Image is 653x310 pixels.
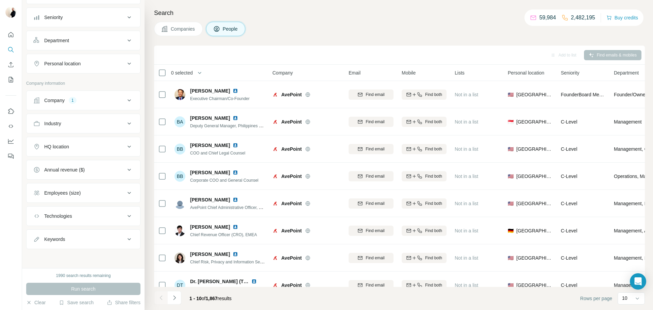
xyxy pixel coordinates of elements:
span: Chief Executive Officer [190,287,232,292]
span: Chief Risk, Privacy and Information Security Officer [190,259,283,264]
p: 2,482,195 [571,14,595,22]
div: BA [174,116,185,127]
button: Save search [59,299,94,306]
div: HQ location [44,143,69,150]
span: Email [349,69,361,76]
button: Keywords [27,231,140,247]
span: results [189,296,232,301]
div: Seniority [44,14,63,21]
button: Seniority [27,9,140,26]
button: Department [27,32,140,49]
button: Share filters [107,299,140,306]
span: C-Level [561,119,577,125]
button: Find email [349,280,394,290]
span: [PERSON_NAME] [190,169,230,176]
span: Companies [171,26,196,32]
span: [GEOGRAPHIC_DATA] [516,227,553,234]
span: Lists [455,69,465,76]
button: Feedback [5,150,16,162]
div: Industry [44,120,61,127]
span: Management [614,118,642,125]
span: Find email [366,200,384,207]
span: Find email [366,119,384,125]
span: Dr. [PERSON_NAME] (TJ) Jiang [190,279,262,284]
img: Logo of AvePoint [272,119,278,125]
button: Find both [402,226,447,236]
span: 🇺🇸 [508,255,514,261]
button: Find both [402,198,447,209]
span: Find both [425,173,442,179]
div: Employees (size) [44,190,81,196]
span: [GEOGRAPHIC_DATA] [516,91,553,98]
span: Find both [425,92,442,98]
span: Mobile [402,69,416,76]
span: of [202,296,206,301]
button: Find email [349,171,394,181]
button: Use Surfe API [5,120,16,132]
button: Company1 [27,92,140,109]
span: AvePoint [281,200,302,207]
span: [GEOGRAPHIC_DATA] [516,118,553,125]
p: 59,984 [539,14,556,22]
span: Find both [425,282,442,288]
span: 🇺🇸 [508,200,514,207]
span: Not in a list [455,119,478,125]
span: [GEOGRAPHIC_DATA] [516,146,553,152]
span: Chief Revenue Officer (CRO), EMEA [190,232,257,237]
img: LinkedIn logo [233,251,238,257]
span: Find email [366,282,384,288]
span: Not in a list [455,255,478,261]
span: 🇸🇬 [508,118,514,125]
img: Logo of AvePoint [272,255,278,261]
button: Quick start [5,29,16,41]
img: Avatar [5,7,16,18]
img: LinkedIn logo [233,197,238,202]
span: Not in a list [455,228,478,233]
span: Find both [425,200,442,207]
span: Find email [366,146,384,152]
div: 1990 search results remaining [56,273,111,279]
span: AvePoint [281,227,302,234]
img: LinkedIn logo [233,170,238,175]
img: LinkedIn logo [251,279,257,284]
span: 1,867 [206,296,218,301]
button: Find email [349,226,394,236]
span: Not in a list [455,201,478,206]
div: BB [174,144,185,154]
button: Enrich CSV [5,59,16,71]
span: [PERSON_NAME] [190,87,230,94]
button: Find both [402,171,447,181]
img: Logo of AvePoint [272,282,278,288]
p: Company information [26,80,140,86]
button: Industry [27,115,140,132]
div: Technologies [44,213,72,219]
span: AvePoint [281,118,302,125]
span: C-Level [561,228,577,233]
span: Find email [366,228,384,234]
span: [PERSON_NAME] [190,115,230,121]
img: Logo of AvePoint [272,228,278,233]
span: 🇺🇸 [508,91,514,98]
span: Personal location [508,69,544,76]
span: Find both [425,228,442,234]
span: [PERSON_NAME] [190,224,230,230]
button: Personal location [27,55,140,72]
span: Deputy General Manager, Philippines Service and Project Management [190,123,319,128]
img: Avatar [174,89,185,100]
span: Founder Board Member [561,92,610,97]
span: C-Level [561,282,577,288]
span: COO and Chief Legal Counsel [190,151,245,156]
span: Find both [425,146,442,152]
span: [GEOGRAPHIC_DATA] [516,200,553,207]
img: Avatar [174,225,185,236]
span: [GEOGRAPHIC_DATA] [516,173,553,180]
button: Find email [349,198,394,209]
span: Find both [425,255,442,261]
img: Avatar [174,198,185,209]
button: Find both [402,144,447,154]
button: Technologies [27,208,140,224]
button: Find both [402,89,447,100]
span: C-Level [561,146,577,152]
span: Department [614,69,639,76]
span: Not in a list [455,174,478,179]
